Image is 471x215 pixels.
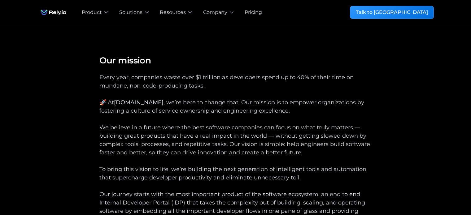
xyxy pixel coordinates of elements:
[114,99,164,106] a: [DOMAIN_NAME]
[119,9,142,16] div: Solutions
[37,6,69,19] a: home
[203,9,227,16] div: Company
[82,9,102,16] div: Product
[245,9,262,16] a: Pricing
[99,55,372,66] h4: Our mission
[350,6,434,19] a: Talk to [GEOGRAPHIC_DATA]
[356,9,428,16] div: Talk to [GEOGRAPHIC_DATA]
[160,9,186,16] div: Resources
[37,6,69,19] img: Rely.io logo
